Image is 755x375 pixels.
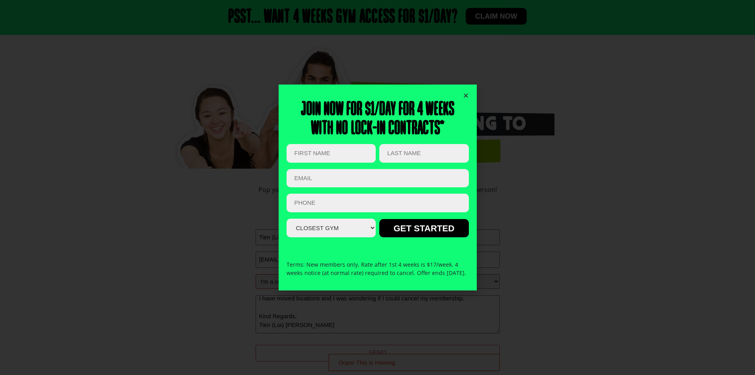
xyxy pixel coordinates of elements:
input: PHONE [287,194,469,212]
input: FIRST NAME [287,144,376,163]
h2: Join now for $1/day for 4 weeks With no lock-in contracts* [287,100,469,138]
input: Email [287,169,469,188]
input: LAST NAME [379,144,468,163]
p: Terms: New members only, Rate after 1st 4 weeks is $17/week. 4 weeks notice (at normal rate) requ... [287,260,469,277]
a: Close [463,92,469,98]
input: GET STARTED [379,219,468,237]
